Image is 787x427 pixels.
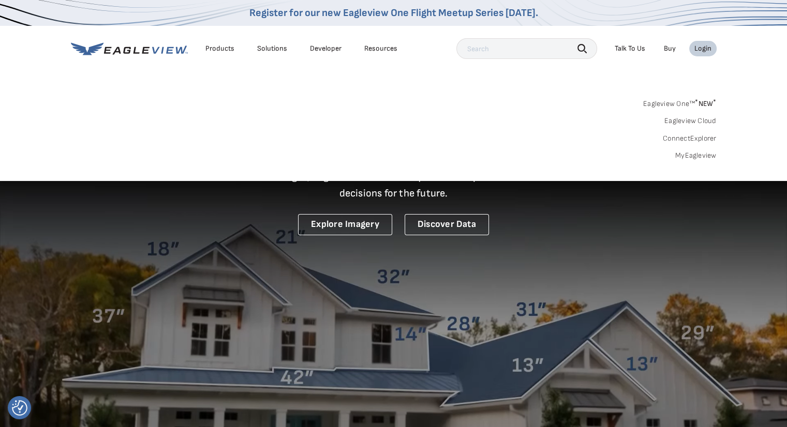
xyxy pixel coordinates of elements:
button: Consent Preferences [12,400,27,416]
div: Resources [364,44,397,53]
a: Explore Imagery [298,214,392,235]
a: ConnectExplorer [663,134,717,143]
span: NEW [695,99,716,108]
div: Login [694,44,711,53]
a: Eagleview One™*NEW* [643,96,717,108]
img: Revisit consent button [12,400,27,416]
input: Search [456,38,597,59]
a: Eagleview Cloud [664,116,717,126]
a: MyEagleview [675,151,717,160]
div: Solutions [257,44,287,53]
a: Discover Data [405,214,489,235]
a: Developer [310,44,341,53]
a: Buy [664,44,676,53]
div: Talk To Us [615,44,645,53]
a: Register for our new Eagleview One Flight Meetup Series [DATE]. [249,7,538,19]
div: Products [205,44,234,53]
